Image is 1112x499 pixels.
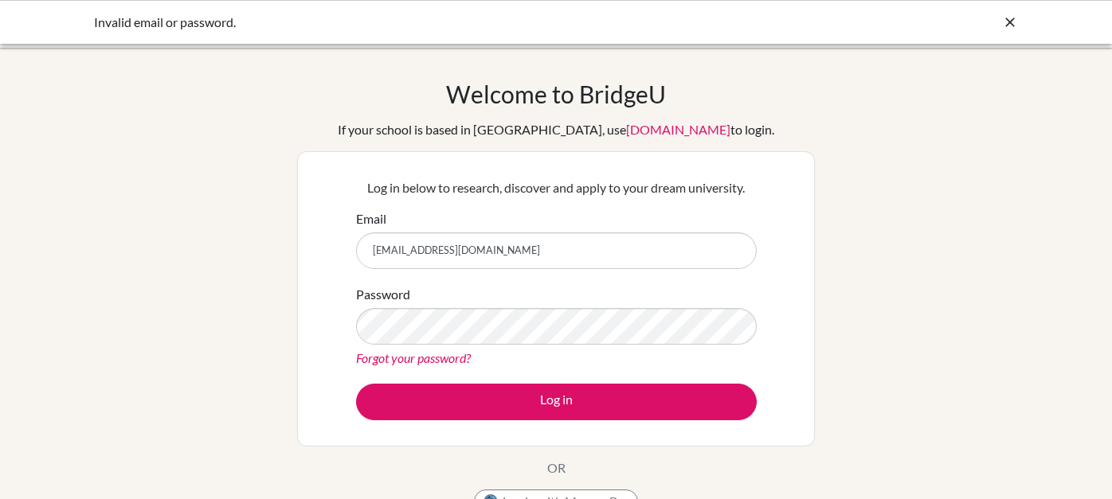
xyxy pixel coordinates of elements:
[356,350,471,365] a: Forgot your password?
[356,209,386,228] label: Email
[94,13,779,32] div: Invalid email or password.
[356,285,410,304] label: Password
[626,122,730,137] a: [DOMAIN_NAME]
[356,384,757,420] button: Log in
[446,80,666,108] h1: Welcome to BridgeU
[547,458,566,478] p: OR
[338,120,774,139] div: If your school is based in [GEOGRAPHIC_DATA], use to login.
[356,178,757,197] p: Log in below to research, discover and apply to your dream university.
